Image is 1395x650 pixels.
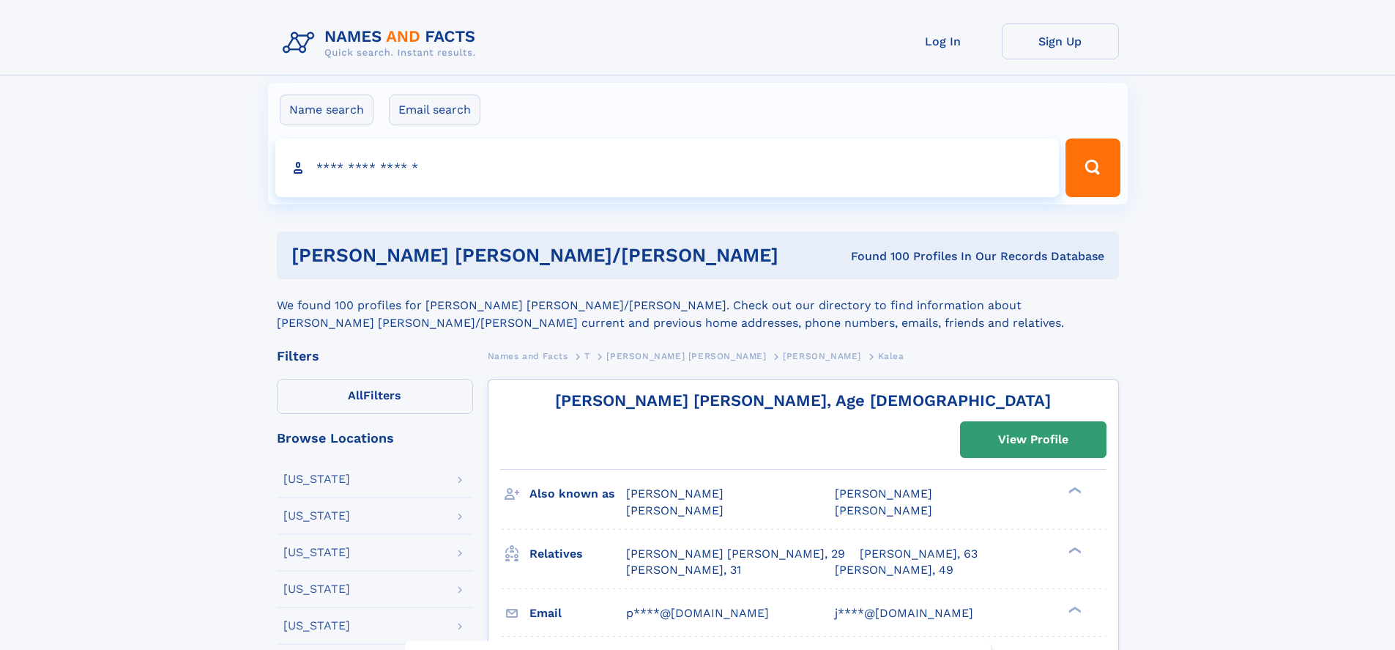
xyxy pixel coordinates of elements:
a: T [584,347,590,365]
span: [PERSON_NAME] [783,351,861,361]
div: ❯ [1065,545,1082,555]
div: [US_STATE] [283,620,350,632]
span: [PERSON_NAME] [626,503,723,517]
a: [PERSON_NAME], 63 [860,546,978,562]
span: [PERSON_NAME] [835,503,932,517]
div: Filters [277,350,473,363]
a: Sign Up [1002,23,1119,59]
div: ❯ [1065,486,1082,495]
h3: Also known as [529,481,626,506]
h3: Relatives [529,542,626,566]
span: [PERSON_NAME] [PERSON_NAME] [606,351,766,361]
div: ❯ [1065,605,1082,614]
a: [PERSON_NAME] [PERSON_NAME] [606,347,766,365]
span: Kalea [878,351,904,361]
span: All [348,388,363,402]
span: [PERSON_NAME] [626,487,723,501]
div: [US_STATE] [283,547,350,558]
div: We found 100 profiles for [PERSON_NAME] [PERSON_NAME]/[PERSON_NAME]. Check out our directory to f... [277,279,1119,332]
div: [US_STATE] [283,583,350,595]
a: [PERSON_NAME] [PERSON_NAME], Age [DEMOGRAPHIC_DATA] [555,391,1051,410]
label: Filters [277,379,473,414]
div: [US_STATE] [283,473,350,485]
h1: [PERSON_NAME] [PERSON_NAME]/[PERSON_NAME] [291,246,815,265]
h3: Email [529,601,626,626]
a: Names and Facts [488,347,568,365]
img: Logo Names and Facts [277,23,488,63]
label: Email search [389,95,480,125]
span: [PERSON_NAME] [835,487,932,501]
button: Search Button [1065,139,1120,197]
label: Name search [280,95,373,125]
a: [PERSON_NAME] [783,347,861,365]
div: Browse Locations [277,432,473,445]
span: T [584,351,590,361]
div: [US_STATE] [283,510,350,522]
a: Log In [885,23,1002,59]
a: [PERSON_NAME], 49 [835,562,953,578]
a: [PERSON_NAME] [PERSON_NAME], 29 [626,546,845,562]
div: Found 100 Profiles In Our Records Database [814,248,1104,265]
input: search input [275,139,1060,197]
div: View Profile [998,423,1068,457]
a: [PERSON_NAME], 31 [626,562,741,578]
a: View Profile [961,422,1106,457]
